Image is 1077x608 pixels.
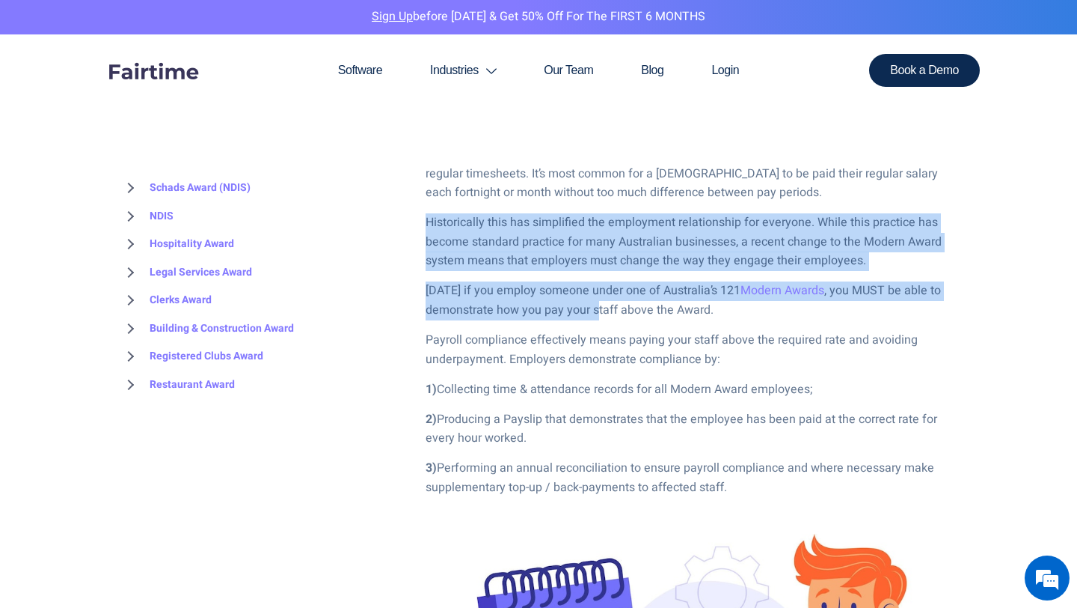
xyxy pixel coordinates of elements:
a: Building & Construction Award [120,314,294,343]
a: NDIS [120,202,174,231]
a: Hospitality Award [120,230,234,258]
a: Blog [617,34,687,106]
a: Our Team [520,34,617,106]
a: Login [687,34,763,106]
span: Book a Demo [890,64,959,76]
span: We're online! [87,189,206,340]
p: [DATE] if you employ someone under one of Australia’s 121 , you MUST be able to demonstrate how y... [426,282,957,320]
p: Payroll compliance effectively means paying your staff above the required rate and avoiding under... [426,331,957,369]
div: BROWSE TOPICS [120,142,403,398]
a: Restaurant Award [120,371,235,399]
a: Industries [406,34,520,106]
div: Minimize live chat window [245,7,281,43]
p: Producing a Payslip that demonstrates that the employee has been paid at the correct rate for eve... [426,410,957,449]
a: Software [314,34,406,106]
a: Sign Up [372,7,413,25]
a: Legal Services Award [120,258,252,287]
a: Clerks Award [120,286,212,314]
p: Historically this has simplified the employment relationship for everyone. While this practice ha... [426,213,957,271]
textarea: Type your message and hit 'Enter' [7,409,285,461]
p: Businesses typically employ staff on a full-time, part-time or casual basis. Full time staff tend... [426,126,957,202]
p: before [DATE] & Get 50% Off for the FIRST 6 MONTHS [11,7,1066,27]
strong: 1) [426,380,437,398]
a: Schads Award (NDIS) [120,174,251,202]
strong: 3) [426,459,437,477]
a: Modern Awards [740,282,824,300]
p: Collecting time & attendance records for all Modern Award employees; [426,380,957,400]
p: Performing an annual reconciliation to ensure payroll compliance and where necessary make supplem... [426,459,957,497]
strong: 2) [426,410,437,428]
a: Book a Demo [869,54,980,87]
nav: BROWSE TOPICS [120,174,403,398]
div: Chat with us now [78,84,251,103]
a: Registered Clubs Award [120,342,263,371]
